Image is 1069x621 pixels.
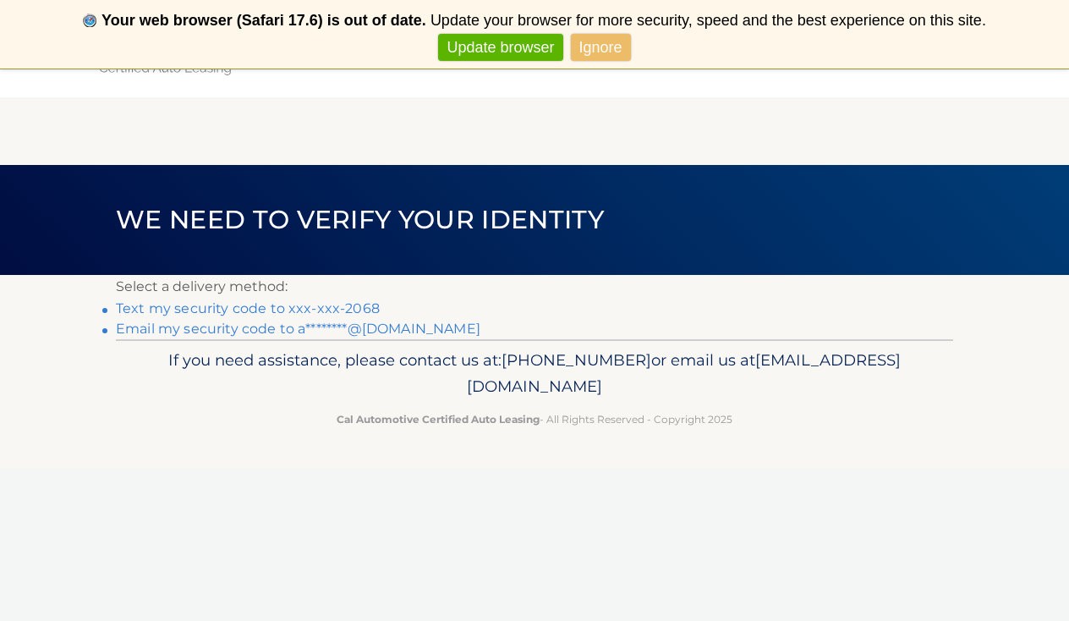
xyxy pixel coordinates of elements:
[571,34,631,62] a: Ignore
[430,12,986,29] span: Update your browser for more security, speed and the best experience on this site.
[101,12,426,29] b: Your web browser (Safari 17.6) is out of date.
[116,204,604,235] span: We need to verify your identity
[116,321,480,337] a: Email my security code to a********@[DOMAIN_NAME]
[337,413,540,426] strong: Cal Automotive Certified Auto Leasing
[116,275,953,299] p: Select a delivery method:
[502,350,651,370] span: [PHONE_NUMBER]
[127,347,942,401] p: If you need assistance, please contact us at: or email us at
[438,34,562,62] a: Update browser
[116,300,380,316] a: Text my security code to xxx-xxx-2068
[127,410,942,428] p: - All Rights Reserved - Copyright 2025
